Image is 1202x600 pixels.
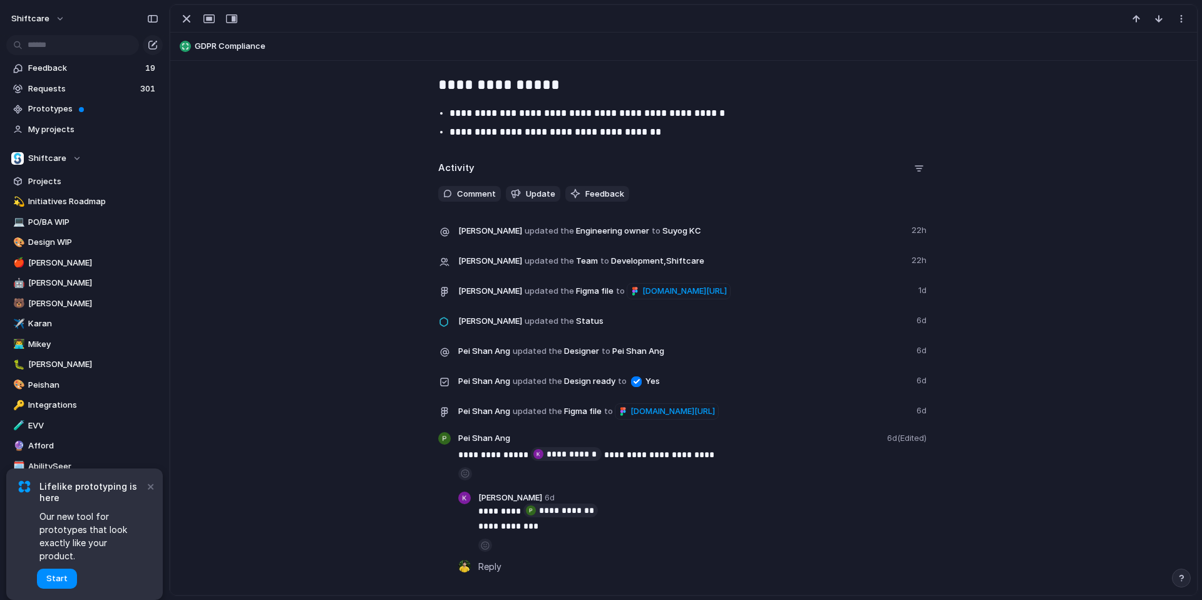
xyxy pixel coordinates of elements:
[458,285,522,297] span: [PERSON_NAME]
[6,233,163,252] a: 🎨Design WIP
[13,378,22,392] div: 🎨
[585,188,624,200] span: Feedback
[615,403,719,420] a: [DOMAIN_NAME][URL]
[458,342,909,359] span: Designer
[478,559,501,573] span: Reply
[6,355,163,374] a: 🐛[PERSON_NAME]
[458,432,510,445] span: Pei Shan Ang
[513,375,562,388] span: updated the
[917,372,929,387] span: 6d
[28,103,158,115] span: Prototypes
[618,375,627,388] span: to
[6,213,163,232] div: 💻PO/BA WIP
[11,236,24,249] button: 🎨
[6,120,163,139] a: My projects
[11,338,24,351] button: 👨‍💻
[145,62,158,75] span: 19
[6,192,163,211] div: 💫Initiatives Roadmap
[6,274,163,292] a: 🤖[PERSON_NAME]
[28,277,158,289] span: [PERSON_NAME]
[6,376,163,395] a: 🎨Peishan
[458,252,904,269] span: Team
[39,510,144,562] span: Our new tool for prototypes that look exactly like your product.
[438,161,475,175] h2: Activity
[458,312,909,329] span: Status
[458,222,904,239] span: Engineering owner
[13,276,22,291] div: 🤖
[513,345,562,358] span: updated the
[28,175,158,188] span: Projects
[28,318,158,330] span: Karan
[11,297,24,310] button: 🐻
[604,405,613,418] span: to
[616,285,625,297] span: to
[438,186,501,202] button: Comment
[11,460,24,473] button: 🗓️
[6,9,71,29] button: shiftcare
[28,123,158,136] span: My projects
[28,216,158,229] span: PO/BA WIP
[917,402,929,417] span: 6d
[458,225,522,237] span: [PERSON_NAME]
[28,379,158,391] span: Peishan
[458,315,522,328] span: [PERSON_NAME]
[13,418,22,433] div: 🧪
[6,396,163,415] a: 🔑Integrations
[11,257,24,269] button: 🍎
[28,152,66,165] span: Shiftcare
[612,345,664,358] span: Pei Shan Ang
[13,398,22,413] div: 🔑
[458,282,911,299] span: Figma file
[6,416,163,435] a: 🧪EVV
[602,345,610,358] span: to
[912,252,929,267] span: 22h
[28,399,158,411] span: Integrations
[6,457,163,476] a: 🗓️AbilitySeer
[458,345,510,358] span: Pei Shan Ang
[13,296,22,311] div: 🐻
[28,420,158,432] span: EVV
[912,222,929,237] span: 22h
[13,195,22,209] div: 💫
[143,478,158,494] button: Dismiss
[458,405,510,418] span: Pei Shan Ang
[600,255,609,267] span: to
[526,188,555,200] span: Update
[28,195,158,208] span: Initiatives Roadmap
[39,481,144,504] span: Lifelike prototyping is here
[28,83,136,95] span: Requests
[662,225,701,237] span: Suyog KC
[11,358,24,371] button: 🐛
[6,254,163,272] a: 🍎[PERSON_NAME]
[11,318,24,330] button: ✈️
[525,285,574,297] span: updated the
[13,317,22,331] div: ✈️
[525,255,574,267] span: updated the
[13,439,22,453] div: 🔮
[6,314,163,333] a: ✈️Karan
[13,215,22,229] div: 💻
[506,186,560,202] button: Update
[28,460,158,473] span: AbilitySeer
[627,283,731,299] a: [DOMAIN_NAME][URL]
[13,235,22,250] div: 🎨
[11,13,49,25] span: shiftcare
[457,188,496,200] span: Comment
[645,375,660,388] span: Yes
[28,62,141,75] span: Feedback
[140,83,158,95] span: 301
[28,297,158,310] span: [PERSON_NAME]
[458,375,510,388] span: Pei Shan Ang
[887,432,929,445] span: 6d (Edited)
[11,277,24,289] button: 🤖
[6,149,163,168] button: Shiftcare
[11,216,24,229] button: 💻
[917,312,929,327] span: 6d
